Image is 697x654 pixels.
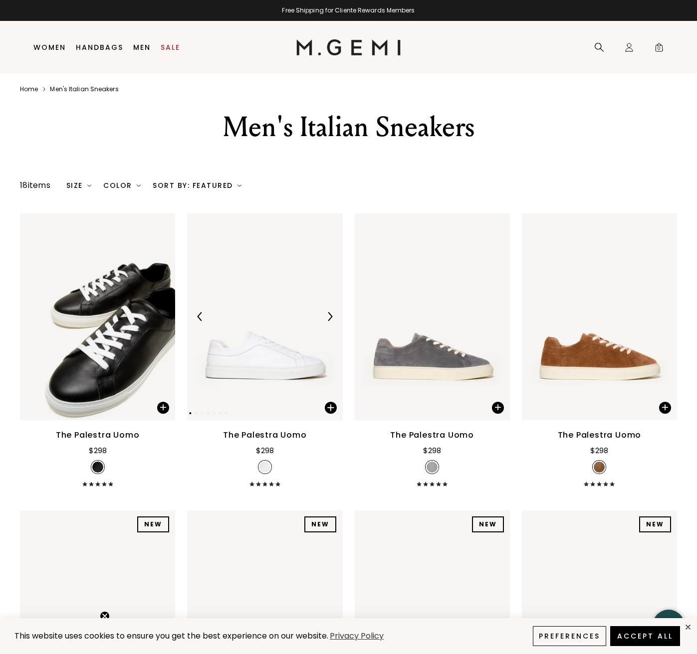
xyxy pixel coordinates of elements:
[296,39,401,55] img: M.Gemi
[164,109,534,145] div: Men's Italian Sneakers
[390,429,474,441] div: The Palestra Uomo
[472,516,504,532] div: NEW
[137,516,169,532] div: NEW
[50,85,118,93] a: Men's italian sneakers
[56,429,140,441] div: The Palestra Uomo
[610,626,680,646] button: Accept All
[256,445,274,457] div: $298
[66,181,92,189] div: Size
[187,213,342,420] img: The Palestra Uomo
[594,462,605,473] img: v_11652_SWATCH_50x.jpg
[533,626,606,646] button: Preferences
[89,445,107,457] div: $298
[137,183,141,187] img: chevron-down.svg
[14,630,328,642] span: This website uses cookies to ensure you get the best experience on our website.
[87,183,91,187] img: chevron-down.svg
[304,516,336,532] div: NEW
[259,462,270,473] img: v_11655_SWATCH_50x.jpg
[342,213,497,420] img: The Palestra Uomo
[325,312,334,321] img: Next Arrow
[20,213,175,487] a: The Palestra Uomo$298
[558,429,642,441] div: The Palestra Uomo
[427,462,438,473] img: v_11653_SWATCH_50x.jpg
[510,213,665,420] img: The Palestra Uomo
[187,213,342,487] a: The Palestra UomoThe Palestra UomoPrevious ArrowNext ArrowThe Palestra Uomo$298
[20,213,175,420] img: The Palestra Uomo
[654,44,664,54] span: 0
[175,213,330,420] img: The Palestra Uomo
[92,462,103,473] img: v_11654_SWATCH_50x.jpg
[590,445,608,457] div: $298
[522,213,677,420] img: The Palestra Uomo
[161,43,180,51] a: Sale
[522,213,677,487] a: The Palestra UomoThe Palestra UomoThe Palestra Uomo$298
[237,183,241,187] img: chevron-down.svg
[223,429,307,441] div: The Palestra Uomo
[76,43,123,51] a: Handbags
[639,516,671,532] div: NEW
[20,85,38,93] a: Home
[20,179,50,191] div: 18 items
[153,181,241,189] div: Sort By: Featured
[33,43,66,51] a: Women
[103,181,141,189] div: Color
[355,213,510,420] img: The Palestra Uomo
[355,213,510,487] a: The Palestra UomoThe Palestra UomoThe Palestra Uomo$298
[328,630,385,643] a: Privacy Policy (opens in a new tab)
[196,312,205,321] img: Previous Arrow
[100,611,110,621] button: Close teaser
[133,43,151,51] a: Men
[684,623,692,631] div: close
[423,445,441,457] div: $298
